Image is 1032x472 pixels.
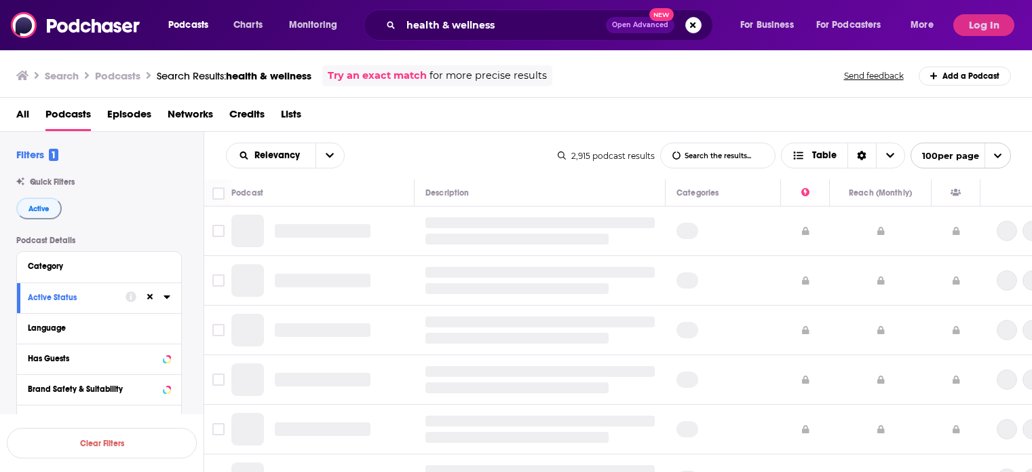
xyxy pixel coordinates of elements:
button: Active [16,198,62,219]
span: Table [812,151,837,160]
button: open menu [901,14,951,36]
span: Toggle select row [212,374,225,386]
span: Quick Filters [30,177,75,187]
div: Active Status [28,293,117,302]
span: Charts [233,16,263,35]
a: Add a Podcast [919,67,1012,86]
button: open menu [731,14,811,36]
button: Political SkewBeta [28,411,170,428]
div: Sort Direction [847,143,876,168]
span: 1 [49,149,58,161]
span: health & wellness [226,69,311,82]
button: Log In [953,14,1014,36]
button: open menu [911,143,1011,168]
div: Brand Safety & Suitability [28,384,159,394]
a: All [16,103,29,131]
button: open menu [159,14,226,36]
button: open menu [316,143,344,168]
button: Brand Safety & Suitability [28,380,170,397]
h2: Filters [16,148,58,161]
span: Toggle select row [212,274,225,287]
div: Has Guests [28,354,159,363]
span: For Podcasters [816,16,881,35]
span: Toggle select row [212,324,225,336]
div: Categories [676,185,719,201]
span: New [649,8,674,21]
h2: Choose List sort [226,143,345,168]
button: open menu [280,14,355,36]
span: for more precise results [429,68,547,84]
div: 2,915 podcast results [558,151,655,161]
button: open menu [227,151,316,160]
span: Open Advanced [612,22,668,29]
a: Podcasts [45,103,91,131]
button: Choose View [781,143,905,168]
button: Category [28,257,170,274]
h3: Podcasts [95,69,140,82]
button: Language [28,319,170,336]
span: Relevancy [254,151,305,160]
a: Networks [168,103,213,131]
span: Monitoring [289,16,337,35]
a: Try an exact match [328,68,427,84]
button: Active Status [28,289,126,306]
button: Has Guests [28,350,170,367]
span: Active [28,205,50,213]
span: 100 per page [911,145,979,166]
div: Language [28,323,161,333]
a: Search Results:health & wellness [157,69,311,82]
span: Toggle select row [212,225,225,237]
a: Credits [229,103,265,131]
div: Has Guests [951,185,961,201]
div: Reach (Monthly) [849,185,912,201]
button: open menu [807,14,901,36]
span: Podcasts [168,16,208,35]
a: Lists [281,103,301,131]
a: Charts [225,14,271,36]
div: Search podcasts, credits, & more... [377,10,726,41]
div: Description [425,185,469,201]
div: Power Score [801,185,809,201]
button: Open AdvancedNew [606,17,674,33]
span: Toggle select row [212,423,225,435]
span: More [911,16,934,35]
div: Podcast [231,185,263,201]
span: For Business [740,16,794,35]
div: Search Results: [157,69,311,82]
img: Podchaser - Follow, Share and Rate Podcasts [11,12,141,38]
input: Search podcasts, credits, & more... [401,14,606,36]
h3: Search [45,69,79,82]
p: Podcast Details [16,236,182,245]
a: Episodes [107,103,151,131]
div: Category [28,261,161,271]
button: Clear Filters [7,428,197,458]
button: Send feedback [840,70,908,81]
